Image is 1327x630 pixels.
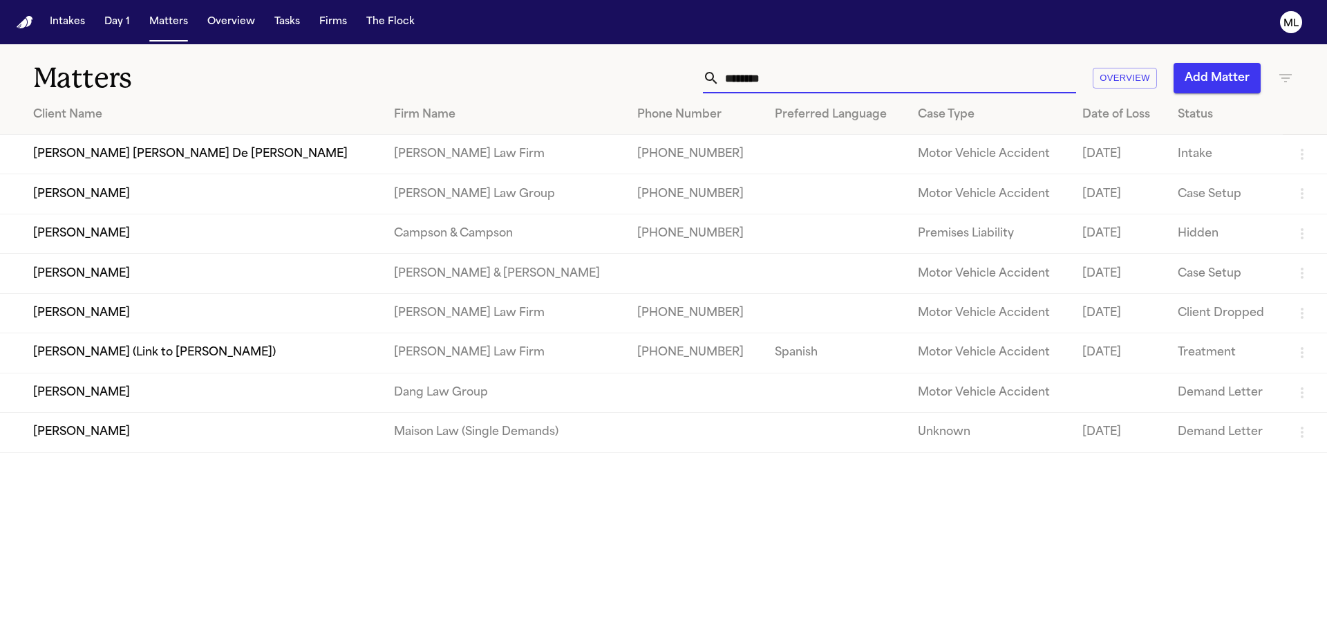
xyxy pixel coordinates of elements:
td: [DATE] [1071,135,1167,174]
button: Tasks [269,10,305,35]
td: Motor Vehicle Accident [907,174,1071,214]
div: Date of Loss [1082,106,1156,123]
td: Maison Law (Single Demands) [383,413,626,452]
td: [PHONE_NUMBER] [626,293,764,333]
button: Day 1 [99,10,135,35]
button: Firms [314,10,352,35]
td: Case Setup [1167,174,1283,214]
div: Preferred Language [775,106,896,123]
td: Hidden [1167,214,1283,253]
td: Motor Vehicle Accident [907,333,1071,373]
button: Overview [1093,68,1157,89]
button: Overview [202,10,261,35]
div: Firm Name [394,106,615,123]
td: Client Dropped [1167,293,1283,333]
td: [PHONE_NUMBER] [626,174,764,214]
td: [DATE] [1071,254,1167,293]
td: Case Setup [1167,254,1283,293]
div: Status [1178,106,1272,123]
td: [DATE] [1071,413,1167,452]
button: The Flock [361,10,420,35]
td: Motor Vehicle Accident [907,293,1071,333]
div: Case Type [918,106,1060,123]
td: Motor Vehicle Accident [907,373,1071,412]
td: [PERSON_NAME] & [PERSON_NAME] [383,254,626,293]
img: Finch Logo [17,16,33,29]
td: Intake [1167,135,1283,174]
td: [PERSON_NAME] Law Group [383,174,626,214]
td: [PERSON_NAME] Law Firm [383,333,626,373]
td: Spanish [764,333,907,373]
button: Matters [144,10,194,35]
td: Demand Letter [1167,373,1283,412]
div: Client Name [33,106,372,123]
td: Unknown [907,413,1071,452]
td: Demand Letter [1167,413,1283,452]
h1: Matters [33,61,400,95]
td: [PHONE_NUMBER] [626,333,764,373]
td: Motor Vehicle Accident [907,135,1071,174]
td: Premises Liability [907,214,1071,253]
td: [PERSON_NAME] Law Firm [383,135,626,174]
td: Campson & Campson [383,214,626,253]
td: Dang Law Group [383,373,626,412]
div: Phone Number [637,106,753,123]
button: Add Matter [1174,63,1261,93]
td: Motor Vehicle Accident [907,254,1071,293]
td: [DATE] [1071,293,1167,333]
td: [PHONE_NUMBER] [626,214,764,253]
button: Intakes [44,10,91,35]
a: Home [17,16,33,29]
td: [PERSON_NAME] Law Firm [383,293,626,333]
td: [DATE] [1071,214,1167,253]
td: [DATE] [1071,174,1167,214]
td: [PHONE_NUMBER] [626,135,764,174]
td: Treatment [1167,333,1283,373]
td: [DATE] [1071,333,1167,373]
